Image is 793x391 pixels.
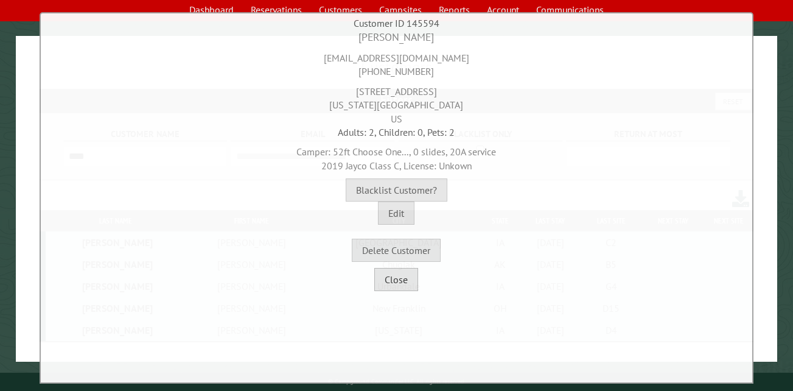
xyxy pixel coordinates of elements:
button: Close [374,268,418,291]
div: Customer ID 145594 [44,16,749,30]
span: 2019 Jayco Class C, License: Unkown [321,160,472,172]
div: [STREET_ADDRESS] [US_STATE][GEOGRAPHIC_DATA] US [44,79,749,125]
div: Camper: 52ft Choose One..., 0 slides, 20A service [44,139,749,172]
button: Edit [378,202,414,225]
button: Delete Customer [352,239,441,262]
button: Blacklist Customer? [346,178,447,202]
div: Adults: 2, Children: 0, Pets: 2 [44,125,749,139]
div: [EMAIL_ADDRESS][DOMAIN_NAME] [PHONE_NUMBER] [44,45,749,79]
small: © Campground Commander LLC. All rights reserved. [328,378,466,386]
div: [PERSON_NAME] [44,30,749,45]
